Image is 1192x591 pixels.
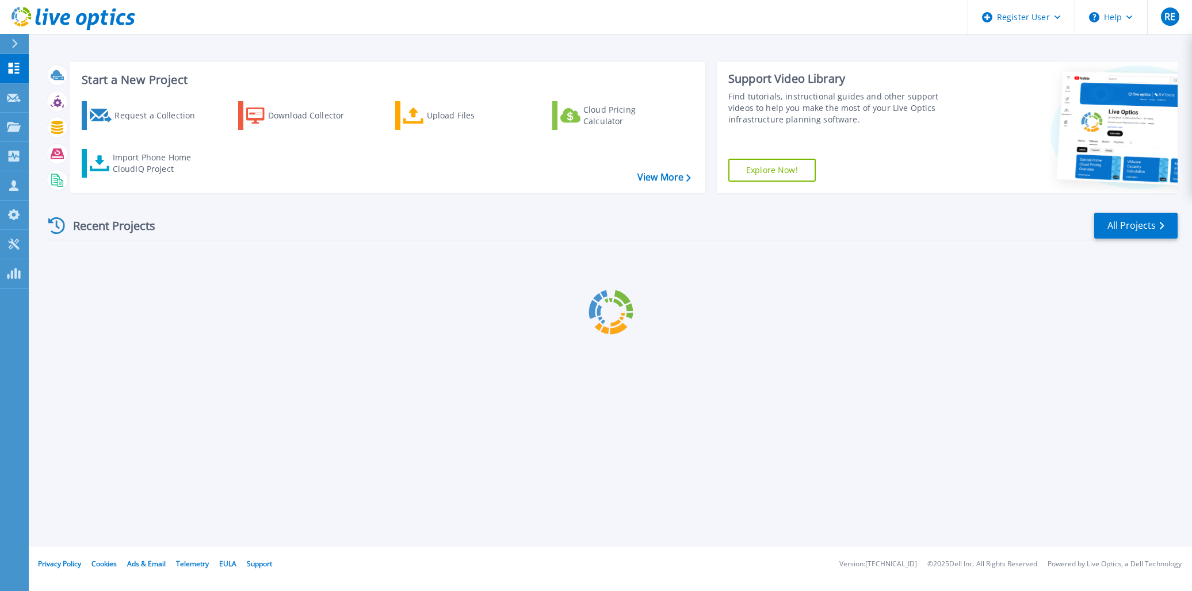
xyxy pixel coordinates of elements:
div: Upload Files [427,104,519,127]
div: Support Video Library [728,71,964,86]
a: Support [247,559,272,569]
div: Find tutorials, instructional guides and other support videos to help you make the most of your L... [728,91,964,125]
a: Privacy Policy [38,559,81,569]
li: © 2025 Dell Inc. All Rights Reserved [927,561,1037,568]
span: RE [1164,12,1175,21]
a: Cloud Pricing Calculator [552,101,681,130]
div: Cloud Pricing Calculator [583,104,675,127]
a: View More [637,172,691,183]
a: Request a Collection [82,101,210,130]
a: Ads & Email [127,559,166,569]
h3: Start a New Project [82,74,690,86]
a: Download Collector [238,101,366,130]
a: Upload Files [395,101,524,130]
div: Download Collector [268,104,360,127]
a: Telemetry [176,559,209,569]
li: Powered by Live Optics, a Dell Technology [1048,561,1182,568]
li: Version: [TECHNICAL_ID] [839,561,917,568]
a: Cookies [91,559,117,569]
div: Import Phone Home CloudIQ Project [113,152,203,175]
a: Explore Now! [728,159,816,182]
a: All Projects [1094,213,1178,239]
div: Recent Projects [44,212,171,240]
div: Request a Collection [114,104,207,127]
a: EULA [219,559,236,569]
